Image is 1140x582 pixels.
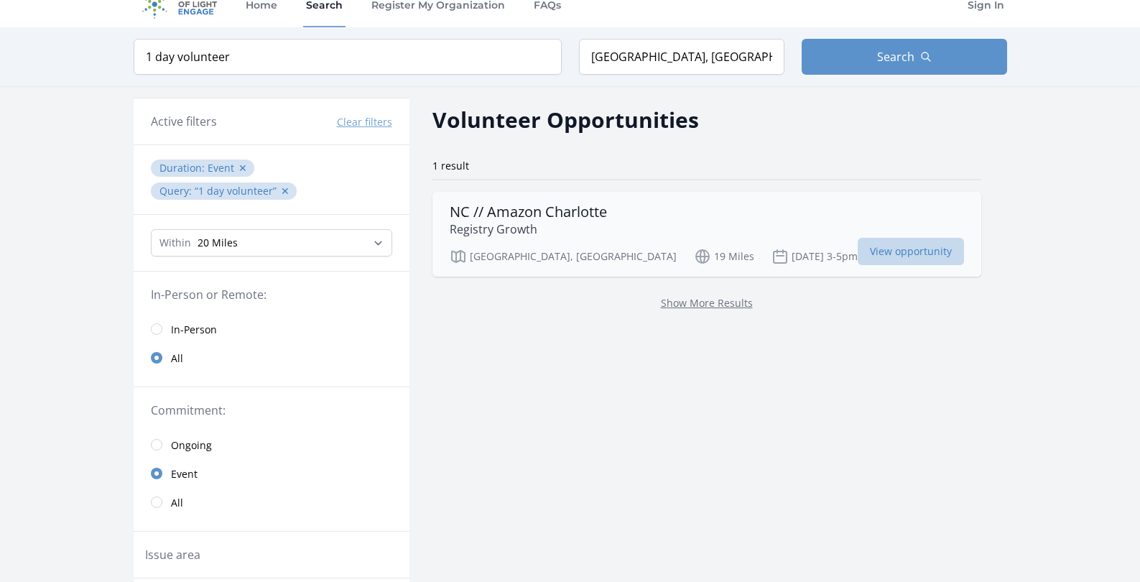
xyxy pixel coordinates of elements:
[802,39,1007,75] button: Search
[195,184,277,198] q: 1 day volunteer
[858,238,964,265] span: View opportunity
[432,159,469,172] span: 1 result
[661,296,753,310] a: Show More Results
[694,248,754,265] p: 19 Miles
[134,315,409,343] a: In-Person
[159,161,208,175] span: Duration :
[134,459,409,488] a: Event
[171,438,212,453] span: Ongoing
[450,248,677,265] p: [GEOGRAPHIC_DATA], [GEOGRAPHIC_DATA]
[771,248,858,265] p: [DATE] 3-5pm
[877,48,914,65] span: Search
[151,113,217,130] h3: Active filters
[171,467,198,481] span: Event
[151,402,392,419] legend: Commitment:
[171,496,183,510] span: All
[337,115,392,129] button: Clear filters
[134,39,562,75] input: Keyword
[134,430,409,459] a: Ongoing
[450,221,607,238] p: Registry Growth
[171,323,217,337] span: In-Person
[238,161,247,175] button: ✕
[151,229,392,257] select: Search Radius
[450,203,607,221] h3: NC // Amazon Charlotte
[208,161,234,175] span: Event
[134,343,409,372] a: All
[145,546,200,563] legend: Issue area
[151,286,392,303] legend: In-Person or Remote:
[134,488,409,517] a: All
[432,192,981,277] a: NC // Amazon Charlotte Registry Growth [GEOGRAPHIC_DATA], [GEOGRAPHIC_DATA] 19 Miles [DATE] 3-5pm...
[171,351,183,366] span: All
[579,39,784,75] input: Location
[159,184,195,198] span: Query :
[432,103,699,136] h2: Volunteer Opportunities
[281,184,289,198] button: ✕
